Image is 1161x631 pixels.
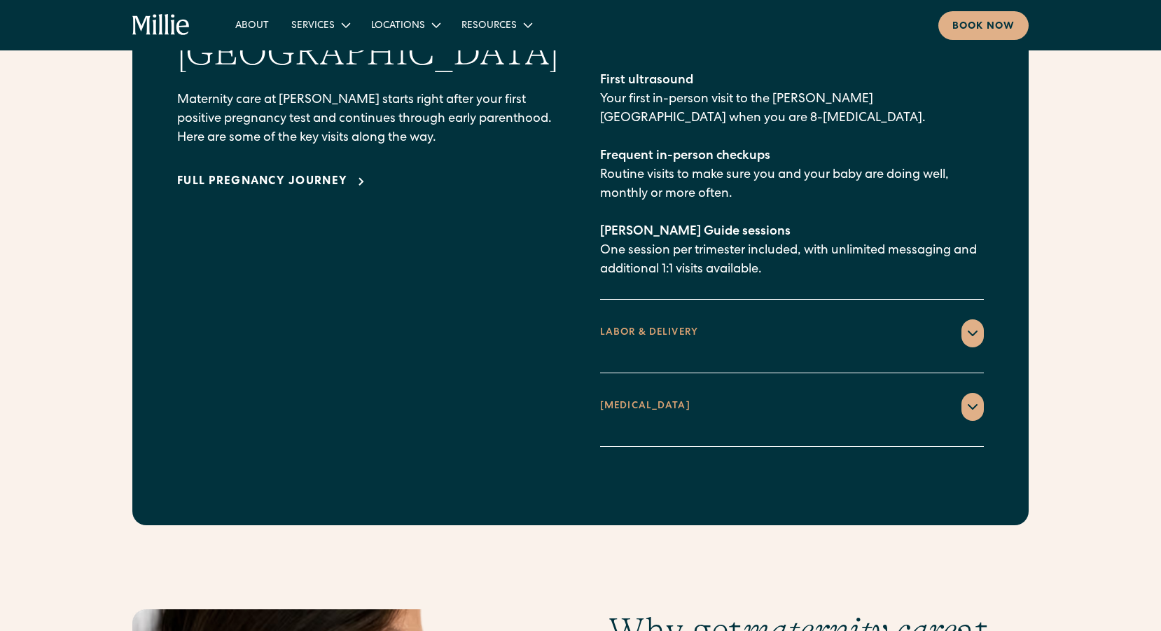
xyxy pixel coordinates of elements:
[600,326,698,340] div: LABOR & DELIVERY
[360,13,450,36] div: Locations
[132,14,190,36] a: home
[224,13,280,36] a: About
[938,11,1029,40] a: Book now
[461,19,517,34] div: Resources
[371,19,425,34] div: Locations
[600,15,984,279] p: Zoom call with a CNM when you’re less than [MEDICAL_DATA]. Your first in-person visit to the [PER...
[177,174,347,190] div: Full pregnancy journey
[600,150,770,162] span: Frequent in-person checkups
[450,13,542,36] div: Resources
[291,19,335,34] div: Services
[600,226,791,238] span: [PERSON_NAME] Guide sessions
[600,399,690,414] div: [MEDICAL_DATA]
[280,13,360,36] div: Services
[177,174,370,190] a: Full pregnancy journey
[600,74,693,87] span: First ultrasound
[177,91,561,148] p: Maternity care at [PERSON_NAME] starts right after your first positive pregnancy test and continu...
[952,20,1015,34] div: Book now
